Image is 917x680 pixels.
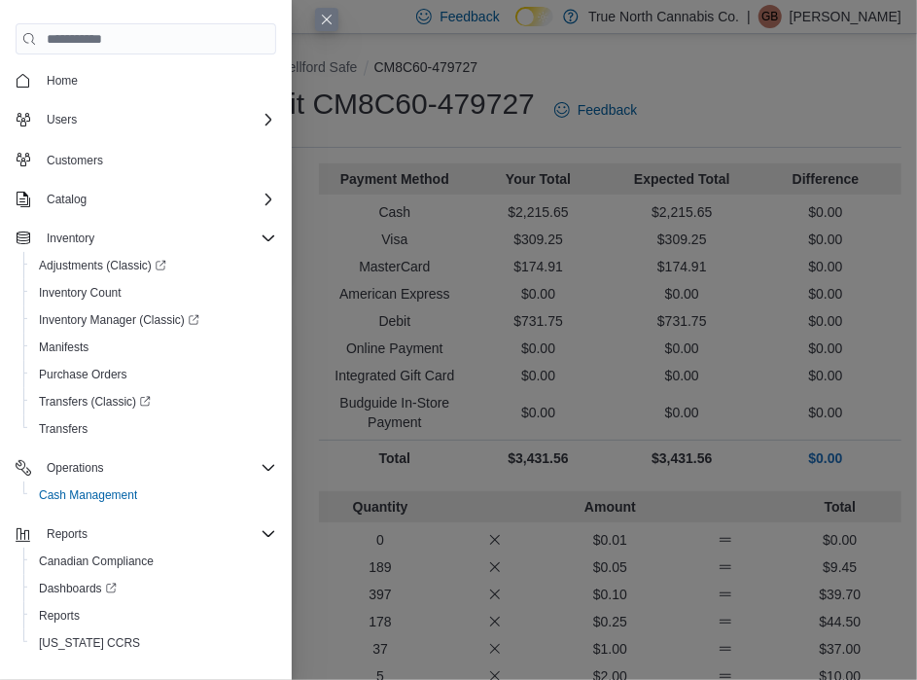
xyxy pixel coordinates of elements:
[31,577,276,600] span: Dashboards
[31,577,124,600] a: Dashboards
[39,456,112,480] button: Operations
[39,340,88,355] span: Manifests
[8,520,284,548] button: Reports
[39,258,166,273] span: Adjustments (Classic)
[31,281,129,304] a: Inventory Count
[39,149,111,172] a: Customers
[23,548,284,575] button: Canadian Compliance
[39,188,276,211] span: Catalog
[31,281,276,304] span: Inventory Count
[315,8,338,31] button: Close this dialog
[47,460,104,476] span: Operations
[47,73,78,89] span: Home
[39,608,80,624] span: Reports
[39,227,102,250] button: Inventory
[23,629,284,657] button: [US_STATE] CCRS
[31,336,276,359] span: Manifests
[47,231,94,246] span: Inventory
[16,58,276,670] nav: Complex example
[31,363,135,386] a: Purchase Orders
[23,602,284,629] button: Reports
[23,361,284,388] button: Purchase Orders
[47,526,88,542] span: Reports
[23,482,284,509] button: Cash Management
[39,108,85,131] button: Users
[31,254,276,277] span: Adjustments (Classic)
[23,415,284,443] button: Transfers
[31,390,159,413] a: Transfers (Classic)
[39,69,86,92] a: Home
[39,367,127,382] span: Purchase Orders
[23,252,284,279] a: Adjustments (Classic)
[39,487,137,503] span: Cash Management
[39,421,88,437] span: Transfers
[39,522,95,546] button: Reports
[31,363,276,386] span: Purchase Orders
[39,188,94,211] button: Catalog
[23,279,284,306] button: Inventory Count
[23,388,284,415] a: Transfers (Classic)
[31,604,276,627] span: Reports
[31,483,276,507] span: Cash Management
[39,522,276,546] span: Reports
[39,312,199,328] span: Inventory Manager (Classic)
[39,68,276,92] span: Home
[8,186,284,213] button: Catalog
[31,308,207,332] a: Inventory Manager (Classic)
[39,456,276,480] span: Operations
[8,106,284,133] button: Users
[8,225,284,252] button: Inventory
[31,604,88,627] a: Reports
[23,306,284,334] a: Inventory Manager (Classic)
[31,550,276,573] span: Canadian Compliance
[39,147,276,171] span: Customers
[31,390,276,413] span: Transfers (Classic)
[39,227,276,250] span: Inventory
[31,483,145,507] a: Cash Management
[31,417,95,441] a: Transfers
[31,550,161,573] a: Canadian Compliance
[39,581,117,596] span: Dashboards
[39,285,122,301] span: Inventory Count
[23,334,284,361] button: Manifests
[23,575,284,602] a: Dashboards
[39,554,154,569] span: Canadian Compliance
[8,66,284,94] button: Home
[39,108,276,131] span: Users
[31,631,148,655] a: [US_STATE] CCRS
[47,153,103,168] span: Customers
[47,192,87,207] span: Catalog
[8,145,284,173] button: Customers
[31,631,276,655] span: Washington CCRS
[39,635,140,651] span: [US_STATE] CCRS
[31,417,276,441] span: Transfers
[39,394,151,410] span: Transfers (Classic)
[31,254,174,277] a: Adjustments (Classic)
[8,454,284,482] button: Operations
[31,308,276,332] span: Inventory Manager (Classic)
[47,112,77,127] span: Users
[31,336,96,359] a: Manifests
